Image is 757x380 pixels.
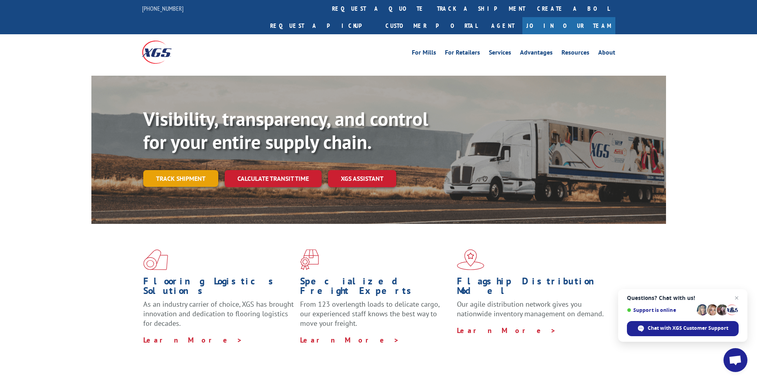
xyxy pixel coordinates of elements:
h1: Flagship Distribution Model [457,276,608,300]
a: Learn More > [300,335,399,345]
a: Join Our Team [522,17,615,34]
img: xgs-icon-flagship-distribution-model-red [457,249,484,270]
a: Customer Portal [379,17,483,34]
h1: Flooring Logistics Solutions [143,276,294,300]
a: XGS ASSISTANT [328,170,396,187]
a: Learn More > [143,335,243,345]
a: Agent [483,17,522,34]
a: Track shipment [143,170,218,187]
a: Learn More > [457,326,556,335]
span: Questions? Chat with us! [627,295,739,301]
h1: Specialized Freight Experts [300,276,451,300]
a: About [598,49,615,58]
img: xgs-icon-focused-on-flooring-red [300,249,319,270]
a: For Retailers [445,49,480,58]
a: Advantages [520,49,553,58]
a: For Mills [412,49,436,58]
span: Our agile distribution network gives you nationwide inventory management on demand. [457,300,604,318]
b: Visibility, transparency, and control for your entire supply chain. [143,106,428,154]
img: xgs-icon-total-supply-chain-intelligence-red [143,249,168,270]
span: As an industry carrier of choice, XGS has brought innovation and dedication to flooring logistics... [143,300,294,328]
a: Services [489,49,511,58]
a: Request a pickup [264,17,379,34]
a: [PHONE_NUMBER] [142,4,184,12]
p: From 123 overlength loads to delicate cargo, our experienced staff knows the best way to move you... [300,300,451,335]
span: Support is online [627,307,694,313]
a: Resources [561,49,589,58]
a: Calculate transit time [225,170,322,187]
a: Open chat [723,348,747,372]
span: Chat with XGS Customer Support [627,321,739,336]
span: Chat with XGS Customer Support [648,325,728,332]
